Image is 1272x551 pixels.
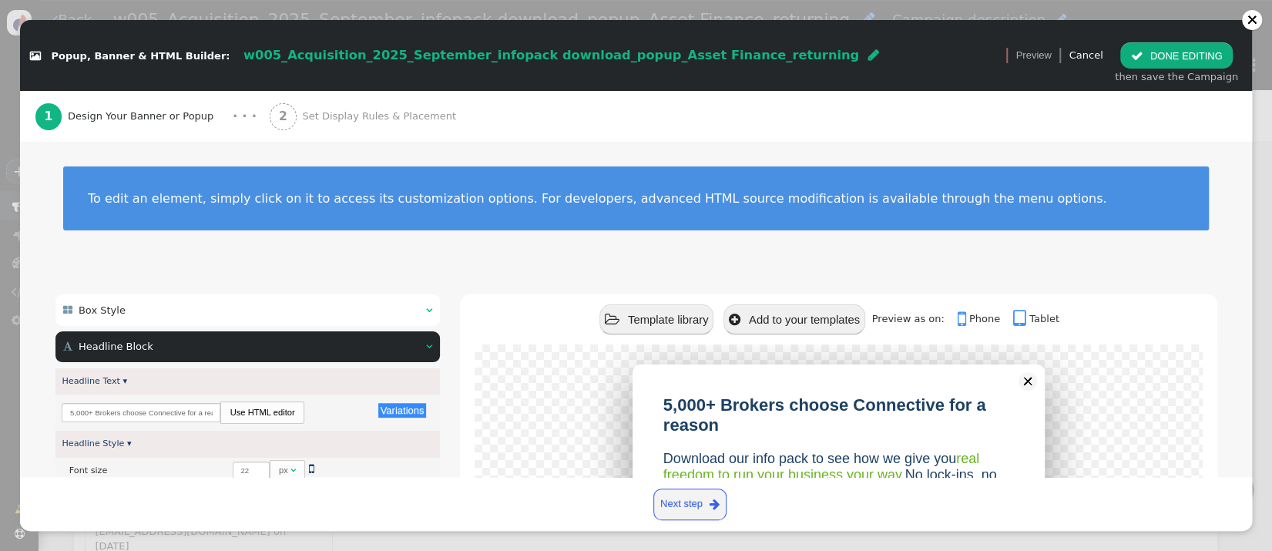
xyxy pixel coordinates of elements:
[729,313,740,327] span: 
[653,489,727,520] a: Next step
[243,48,859,62] span: w005_Acquisition_2025_September_infopack download_popup_Asset Finance_returning
[1015,42,1051,69] a: Preview
[221,402,303,422] a: Use HTML editor
[663,451,1015,547] font: Download our info pack to see how we give you No lock-ins, no handcuffs, no surprises. Just a par...
[599,304,713,334] button: Template library
[52,50,230,62] span: Popup, Banner & HTML Builder:
[88,191,1184,206] div: To edit an element, simply click on it to access its customization options. For developers, advan...
[35,91,270,142] a: 1 Design Your Banner or Popup · · ·
[279,464,288,477] div: px
[69,465,108,475] span: Font size
[30,51,41,61] span: 
[63,305,72,315] span: 
[1069,49,1103,61] a: Cancel
[44,109,52,123] b: 1
[1130,50,1143,62] span: 
[663,451,979,482] span: real freedom to run your business your way.
[663,395,986,435] font: 5,000+ Brokers choose Connective for a reason
[309,462,314,475] span: 
[605,313,619,327] span: 
[958,313,1010,324] a: Phone
[302,109,461,124] span: Set Display Rules & Placement
[1015,48,1051,63] span: Preview
[62,438,131,449] a: Headline Style ▾
[723,304,865,334] button: Add to your templates
[270,91,488,142] a: 2 Set Display Rules & Placement
[426,305,432,315] span: 
[63,341,72,351] span: 
[1115,69,1238,85] div: then save the Campaign
[290,465,296,475] span: 
[958,309,969,329] span: 
[233,107,257,126] div: · · ·
[710,496,720,513] span: 
[872,313,955,324] span: Preview as on:
[62,376,127,386] a: Headline Text ▾
[79,341,153,352] span: Headline Block
[426,341,432,351] span: 
[868,49,878,61] span: 
[378,403,427,418] button: Variations
[1013,309,1029,329] span: 
[279,109,287,123] b: 2
[68,109,220,124] span: Design Your Banner or Popup
[309,464,314,474] a: 
[79,304,126,316] span: Box Style
[1013,313,1059,324] a: Tablet
[1120,42,1232,69] button: DONE EDITING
